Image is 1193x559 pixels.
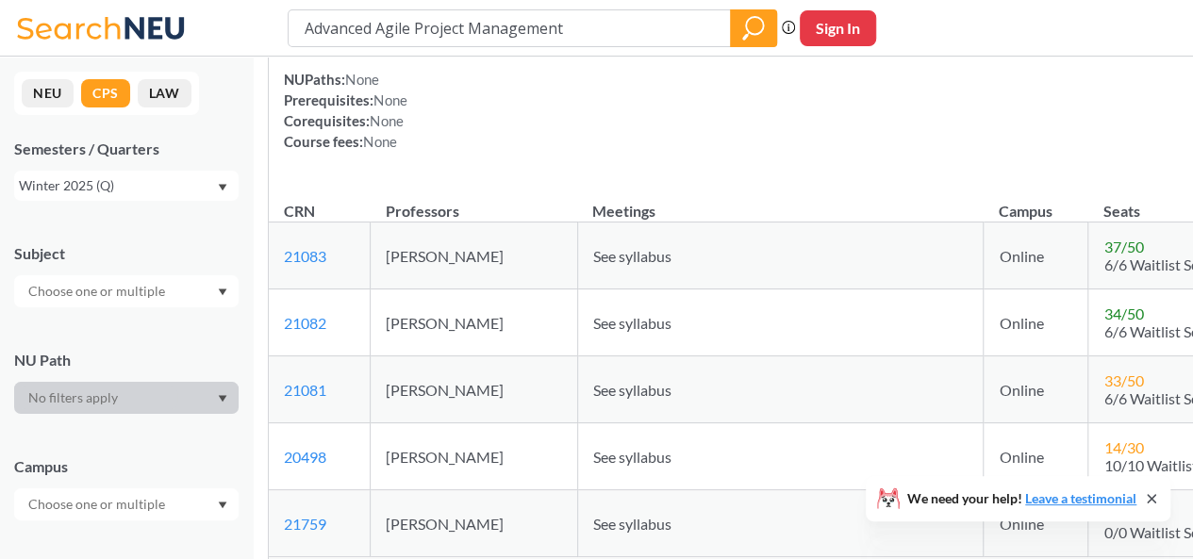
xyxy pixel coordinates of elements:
a: 21081 [284,381,326,399]
th: Meetings [577,182,984,222]
div: Dropdown arrow [14,275,239,307]
span: See syllabus [593,515,671,533]
div: Winter 2025 (Q)Dropdown arrow [14,171,239,201]
span: None [373,91,407,108]
span: 14 / 30 [1103,438,1143,456]
a: 21759 [284,515,326,533]
button: LAW [138,79,191,107]
td: Online [984,289,1088,356]
span: See syllabus [593,381,671,399]
svg: magnifying glass [742,15,765,41]
div: magnifying glass [730,9,777,47]
td: Online [984,356,1088,423]
svg: Dropdown arrow [218,184,227,191]
div: Dropdown arrow [14,382,239,414]
span: See syllabus [593,448,671,466]
div: Campus [14,456,239,477]
span: We need your help! [907,492,1136,505]
td: Online [984,423,1088,490]
span: None [345,71,379,88]
svg: Dropdown arrow [218,288,227,296]
button: CPS [81,79,130,107]
div: NU Path [14,350,239,370]
span: None [370,112,404,129]
button: Sign In [800,10,876,46]
th: Professors [371,182,577,222]
svg: Dropdown arrow [218,501,227,509]
span: 33 / 50 [1103,371,1143,389]
a: 21082 [284,314,326,332]
td: [PERSON_NAME] [371,490,577,557]
div: CRN [284,201,315,222]
a: 21083 [284,247,326,265]
a: Leave a testimonial [1025,490,1136,506]
td: [PERSON_NAME] [371,423,577,490]
div: Dropdown arrow [14,488,239,520]
span: See syllabus [593,247,671,265]
input: Class, professor, course number, "phrase" [303,12,717,44]
td: [PERSON_NAME] [371,356,577,423]
input: Choose one or multiple [19,493,177,516]
input: Choose one or multiple [19,280,177,303]
div: Subject [14,243,239,264]
div: Winter 2025 (Q) [19,175,216,196]
div: Semesters / Quarters [14,139,239,159]
span: None [363,133,397,150]
span: 34 / 50 [1103,304,1143,322]
td: [PERSON_NAME] [371,289,577,356]
th: Campus [984,182,1088,222]
button: NEU [22,79,74,107]
span: See syllabus [593,314,671,332]
span: 37 / 50 [1103,238,1143,255]
td: Online [984,222,1088,289]
a: 20498 [284,448,326,466]
td: [PERSON_NAME] [371,222,577,289]
svg: Dropdown arrow [218,395,227,403]
td: Online [984,490,1088,557]
div: NUPaths: Prerequisites: Corequisites: Course fees: [284,69,407,152]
